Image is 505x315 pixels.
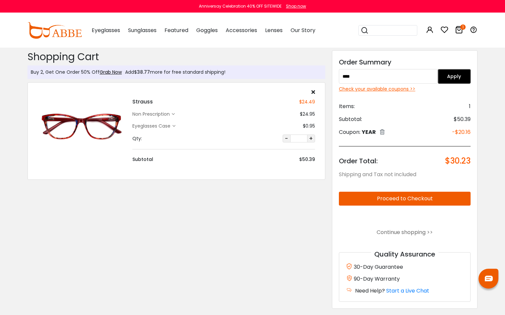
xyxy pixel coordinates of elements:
div: Qty: [132,135,142,142]
iframe: PayPal [339,211,471,223]
span: Subtotal: [339,115,362,123]
span: Need Help? [355,287,385,295]
div: 30-Day Guarantee [346,262,464,271]
div: Add more for free standard shipping! [122,69,225,76]
div: Check your available coupons >> [339,86,471,93]
button: Proceed to Checkout [339,192,471,206]
a: 1 [455,27,463,35]
div: $50.39 [299,156,315,163]
img: Strauss [38,104,126,148]
span: $50.39 [454,115,471,123]
span: Quality Assurance [371,250,438,259]
span: -$20.16 [452,128,471,136]
span: Items: [339,102,355,110]
span: Featured [164,26,188,34]
div: Subtotal [132,156,153,163]
button: + [307,135,315,142]
div: Coupon: [339,128,385,136]
div: Eyeglasses Case [132,123,172,130]
button: Apply [438,69,471,84]
div: Shop now [286,3,306,9]
img: chat [485,276,493,281]
div: non prescription [132,111,172,118]
span: YEAR [362,128,376,136]
img: abbeglasses.com [27,22,82,39]
a: Grab Now [100,69,122,75]
a: Continue shopping >> [377,228,433,236]
i: 1 [460,24,466,30]
div: $0.95 [303,123,315,130]
div: Buy 2, Get One Order 50% Off [31,69,122,76]
span: Accessories [226,26,257,34]
span: Our Story [291,26,315,34]
span: Lenses [265,26,283,34]
span: Goggles [196,26,218,34]
span: $30.23 [445,156,471,166]
div: Shipping and Tax not included [339,171,471,178]
h2: Shopping Cart [27,51,325,63]
div: 90-Day Warranty [346,274,464,283]
div: $24.49 [299,98,315,105]
h4: Strauss [132,98,153,106]
span: Order Total: [339,156,378,166]
span: 1 [469,102,471,110]
span: Sunglasses [128,26,157,34]
div: Order Summary [339,57,471,67]
span: $38.77 [134,69,150,75]
span: Eyeglasses [92,26,120,34]
div: Anniversay Celebration 40% OFF SITEWIDE [199,3,282,9]
a: Start a Live Chat [386,287,429,295]
button: - [283,135,291,142]
a: Shop now [283,3,306,9]
div: $24.95 [300,111,315,118]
